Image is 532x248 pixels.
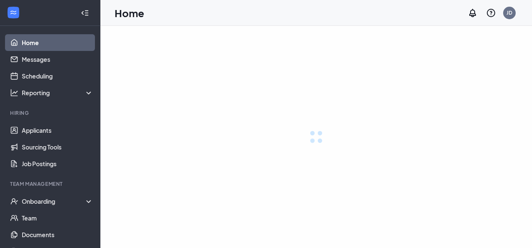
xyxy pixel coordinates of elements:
[10,109,92,116] div: Hiring
[22,197,94,205] div: Onboarding
[9,8,18,17] svg: WorkstreamLogo
[22,34,93,51] a: Home
[22,226,93,243] a: Documents
[115,6,144,20] h1: Home
[10,89,18,97] svg: Analysis
[10,197,18,205] svg: UserCheck
[506,9,512,16] div: JD
[22,68,93,84] a: Scheduling
[22,122,93,139] a: Applicants
[22,51,93,68] a: Messages
[486,8,496,18] svg: QuestionInfo
[468,8,478,18] svg: Notifications
[22,210,93,226] a: Team
[81,9,89,17] svg: Collapse
[22,139,93,155] a: Sourcing Tools
[10,180,92,187] div: Team Management
[22,155,93,172] a: Job Postings
[22,89,94,97] div: Reporting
